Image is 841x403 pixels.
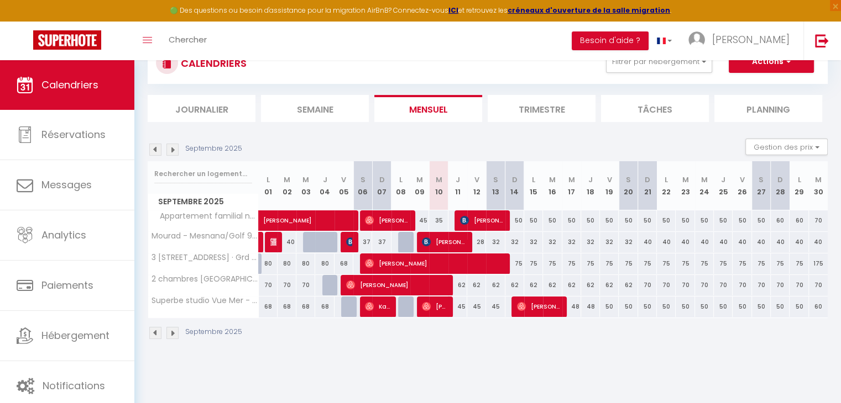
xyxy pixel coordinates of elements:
span: [PERSON_NAME] [422,296,447,317]
div: 62 [562,275,581,295]
div: 50 [619,210,638,231]
div: 75 [543,253,562,274]
div: 50 [676,210,694,231]
abbr: V [341,174,346,185]
div: 40 [676,232,694,252]
div: 80 [259,253,278,274]
div: 75 [676,253,694,274]
abbr: J [588,174,593,185]
button: Besoin d'aide ? [572,31,649,50]
div: 40 [638,232,657,252]
th: 07 [372,161,391,210]
span: 2 chambres [GEOGRAPHIC_DATA] [150,275,260,283]
li: Mensuel [374,95,482,122]
abbr: J [456,174,460,185]
th: 23 [676,161,694,210]
span: [PERSON_NAME] [346,274,446,295]
div: 70 [296,275,315,295]
div: 70 [809,210,828,231]
th: 15 [524,161,543,210]
h3: CALENDRIERS [178,51,247,76]
abbr: V [474,174,479,185]
div: 40 [695,232,714,252]
div: 175 [809,253,828,274]
th: 22 [657,161,676,210]
div: 45 [448,296,467,317]
abbr: M [815,174,822,185]
div: 75 [657,253,676,274]
th: 06 [353,161,372,210]
div: 60 [809,296,828,317]
span: [PERSON_NAME] [365,210,409,231]
div: 70 [278,275,296,295]
div: 32 [619,232,638,252]
span: Hébergement [41,328,109,342]
div: 50 [505,210,524,231]
th: 13 [486,161,505,210]
abbr: V [740,174,745,185]
abbr: D [512,174,518,185]
div: 70 [657,275,676,295]
div: 68 [315,296,334,317]
div: 75 [600,253,619,274]
div: 75 [619,253,638,274]
div: 50 [657,210,676,231]
th: 26 [733,161,751,210]
div: 37 [372,232,391,252]
div: 50 [733,296,751,317]
span: Chercher [169,34,207,45]
span: Appartement familial neuf [150,210,260,222]
th: 21 [638,161,657,210]
span: Réservations [41,128,106,141]
span: [PERSON_NAME] [346,231,352,252]
div: 62 [448,275,467,295]
span: [PERSON_NAME] [460,210,504,231]
abbr: S [361,174,365,185]
div: 70 [714,275,733,295]
div: 60 [771,210,790,231]
div: 32 [600,232,619,252]
div: 75 [524,253,543,274]
img: ... [688,31,705,48]
div: 50 [733,210,751,231]
p: Septembre 2025 [185,327,242,337]
div: 50 [771,296,790,317]
div: 40 [809,232,828,252]
span: [PERSON_NAME] [263,204,390,225]
div: 68 [259,296,278,317]
div: 80 [278,253,296,274]
a: [PERSON_NAME] [259,210,278,231]
div: 50 [695,210,714,231]
div: 62 [600,275,619,295]
div: 50 [600,210,619,231]
abbr: S [493,174,498,185]
abbr: D [777,174,783,185]
span: [PERSON_NAME] [270,231,276,252]
span: [PERSON_NAME] [517,296,561,317]
div: 40 [790,232,808,252]
div: 32 [543,232,562,252]
div: 62 [524,275,543,295]
span: Notifications [43,379,105,393]
a: ... [PERSON_NAME] [680,22,803,60]
abbr: M [568,174,575,185]
div: 70 [695,275,714,295]
div: 45 [486,296,505,317]
li: Journalier [148,95,255,122]
div: 70 [259,275,278,295]
li: Trimestre [488,95,596,122]
img: logout [815,34,829,47]
span: Superbe studio Vue Mer - Corniche Malabata, Clim [150,296,260,305]
div: 62 [486,275,505,295]
abbr: M [416,174,423,185]
div: 35 [429,210,448,231]
div: 75 [638,253,657,274]
th: 02 [278,161,296,210]
th: 20 [619,161,638,210]
div: 62 [543,275,562,295]
div: 50 [695,296,714,317]
div: 50 [581,210,600,231]
div: 50 [600,296,619,317]
span: Calendriers [41,78,98,92]
abbr: M [701,174,708,185]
